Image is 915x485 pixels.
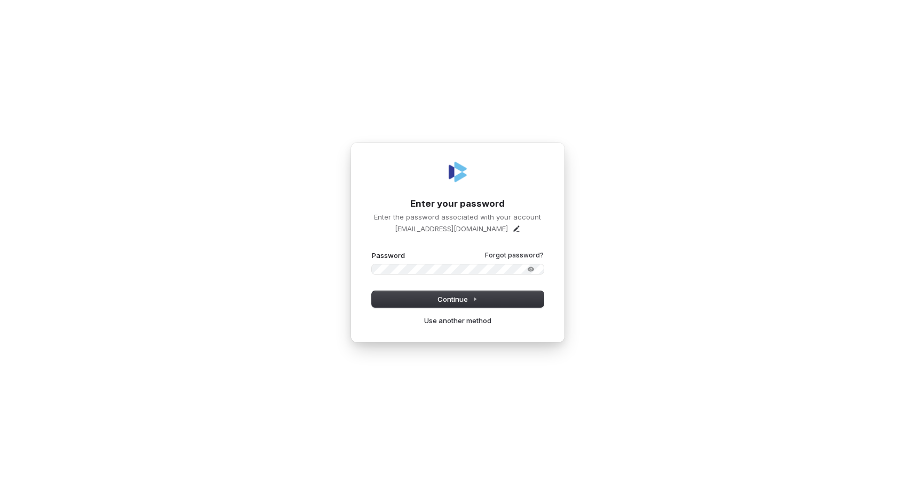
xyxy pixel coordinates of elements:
[512,224,521,233] button: Edit
[424,316,491,325] a: Use another method
[509,266,522,279] keeper-lock: Open Keeper Popup
[372,251,405,260] label: Password
[372,291,544,307] button: Continue
[520,263,542,276] button: Show password
[485,251,544,260] a: Forgot password?
[395,224,508,233] p: [EMAIL_ADDRESS][DOMAIN_NAME]
[445,159,471,185] img: Coverbase
[372,212,544,222] p: Enter the password associated with your account
[372,198,544,210] h1: Enter your password
[437,294,478,304] span: Continue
